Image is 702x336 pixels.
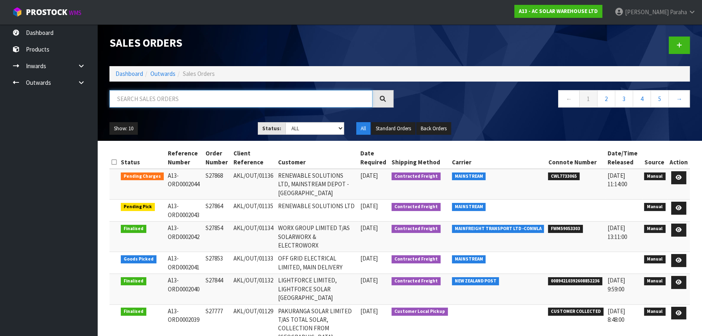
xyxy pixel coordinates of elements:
[166,222,203,252] td: A13-ORD0002042
[606,147,642,169] th: Date/Time Released
[358,147,390,169] th: Date Required
[203,222,231,252] td: S27854
[231,252,276,274] td: AKL/OUT/01133
[548,277,602,285] span: 00894210392608852236
[150,70,175,78] a: Outwards
[276,147,358,169] th: Customer
[668,90,690,108] a: →
[548,225,583,233] span: FWM59053303
[668,147,690,169] th: Action
[231,169,276,200] td: AKL/OUT/01136
[644,203,666,211] span: Manual
[360,224,378,232] span: [DATE]
[121,203,155,211] span: Pending Pick
[406,90,690,110] nav: Page navigation
[109,37,394,49] h1: Sales Orders
[644,172,666,181] span: Manual
[608,307,625,323] span: [DATE] 8:48:00
[452,255,486,263] span: MAINSTREAM
[579,90,597,108] a: 1
[360,172,378,179] span: [DATE]
[670,8,687,16] span: Paraha
[116,70,143,78] a: Dashboard
[416,122,451,135] button: Back Orders
[644,308,666,316] span: Manual
[392,308,448,316] span: Customer Local Pickup
[231,274,276,304] td: AKL/OUT/01132
[392,172,441,181] span: Contracted Freight
[276,274,358,304] td: LIGHTFORCE LIMITED, LIGHTFORCE SOLAR [GEOGRAPHIC_DATA]
[625,8,669,16] span: [PERSON_NAME]
[519,8,598,15] strong: A13 - AC SOLAR WAREHOUSE LTD
[360,202,378,210] span: [DATE]
[651,90,669,108] a: 5
[119,147,166,169] th: Status
[203,169,231,200] td: S27868
[360,276,378,284] span: [DATE]
[392,203,441,211] span: Contracted Freight
[109,122,138,135] button: Show: 10
[166,252,203,274] td: A13-ORD0002041
[597,90,615,108] a: 2
[356,122,370,135] button: All
[608,224,627,240] span: [DATE] 13:11:00
[166,169,203,200] td: A13-ORD0002044
[203,147,231,169] th: Order Number
[608,276,625,293] span: [DATE] 9:59:00
[615,90,633,108] a: 3
[121,255,156,263] span: Goods Picked
[392,255,441,263] span: Contracted Freight
[452,203,486,211] span: MAINSTREAM
[166,147,203,169] th: Reference Number
[262,125,281,132] strong: Status:
[452,172,486,181] span: MAINSTREAM
[450,147,546,169] th: Carrier
[360,307,378,315] span: [DATE]
[558,90,580,108] a: ←
[121,308,146,316] span: Finalised
[231,147,276,169] th: Client Reference
[109,90,372,108] input: Search sales orders
[548,172,580,181] span: CWL7733065
[231,222,276,252] td: AKL/OUT/01134
[203,200,231,222] td: S27864
[12,7,22,17] img: cube-alt.png
[26,7,67,17] span: ProStock
[633,90,651,108] a: 4
[203,252,231,274] td: S27853
[121,277,146,285] span: Finalised
[644,255,666,263] span: Manual
[276,169,358,200] td: RENEWABLE SOLUTIONS LTD, MAINSTREAM DEPOT -[GEOGRAPHIC_DATA]
[276,222,358,252] td: WORX GROUP LIMITED T/AS SOLARWORX & ELECTROWORX
[231,200,276,222] td: AKL/OUT/01135
[360,254,378,262] span: [DATE]
[452,225,544,233] span: MAINFREIGHT TRANSPORT LTD -CONWLA
[452,277,499,285] span: NEW ZEALAND POST
[548,308,604,316] span: CUSTOMER COLLECTED
[121,172,164,181] span: Pending Charges
[546,147,606,169] th: Connote Number
[183,70,215,78] span: Sales Orders
[644,277,666,285] span: Manual
[276,200,358,222] td: RENEWABLE SOLUTIONS LTD
[371,122,415,135] button: Standard Orders
[203,274,231,304] td: S27844
[69,9,81,17] small: WMS
[644,225,666,233] span: Manual
[608,172,627,188] span: [DATE] 11:14:00
[514,5,602,18] a: A13 - AC SOLAR WAREHOUSE LTD
[166,274,203,304] td: A13-ORD0002040
[642,147,668,169] th: Source
[276,252,358,274] td: OFF GRID ELECTRICAL LIMITED, MAIN DELIVERY
[392,225,441,233] span: Contracted Freight
[392,277,441,285] span: Contracted Freight
[390,147,450,169] th: Shipping Method
[166,200,203,222] td: A13-ORD0002043
[121,225,146,233] span: Finalised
